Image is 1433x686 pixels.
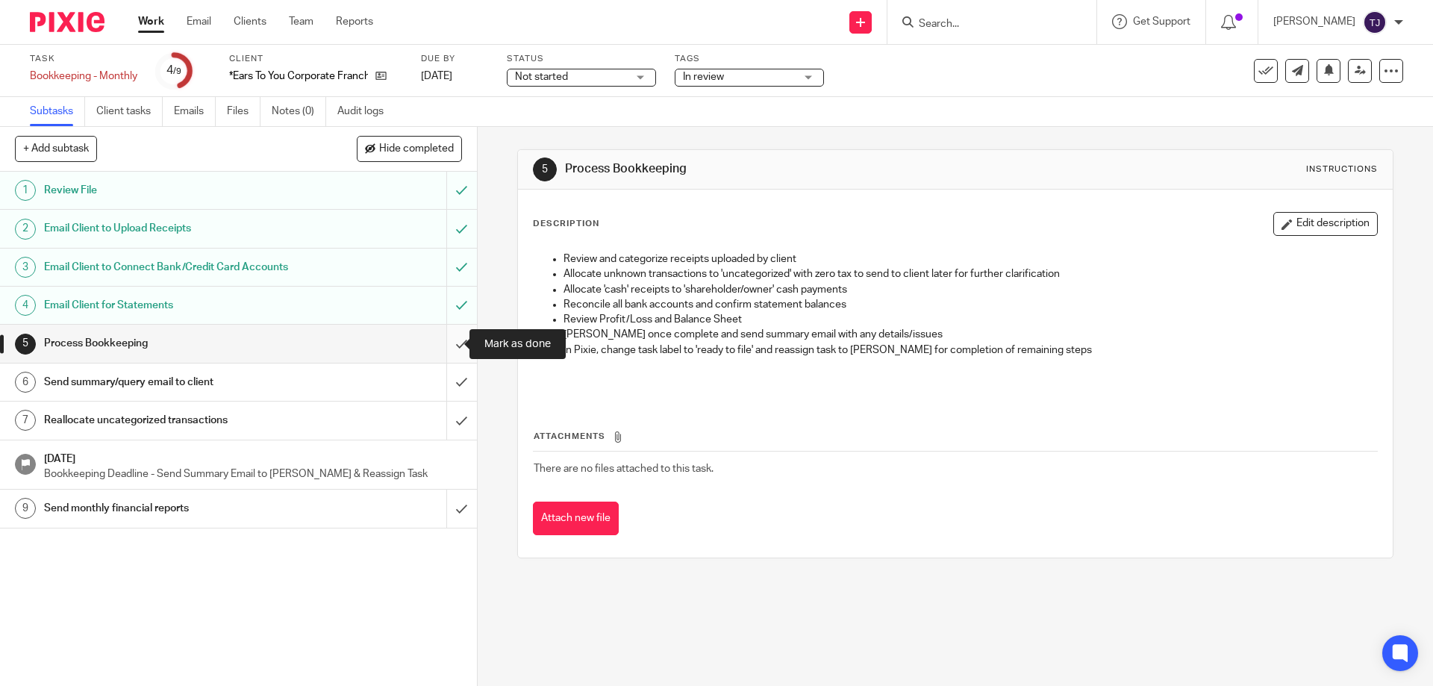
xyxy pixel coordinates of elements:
[44,256,302,278] h1: Email Client to Connect Bank/Credit Card Accounts
[272,97,326,126] a: Notes (0)
[15,136,97,161] button: + Add subtask
[357,136,462,161] button: Hide completed
[15,219,36,240] div: 2
[1273,212,1378,236] button: Edit description
[507,53,656,65] label: Status
[379,143,454,155] span: Hide completed
[563,266,1376,281] p: Allocate unknown transactions to 'uncategorized' with zero tax to send to client later for furthe...
[675,53,824,65] label: Tags
[1306,163,1378,175] div: Instructions
[515,72,568,82] span: Not started
[15,372,36,393] div: 6
[421,71,452,81] span: [DATE]
[1363,10,1387,34] img: svg%3E
[166,62,181,79] div: 4
[1273,14,1355,29] p: [PERSON_NAME]
[229,53,402,65] label: Client
[173,67,181,75] small: /9
[227,97,260,126] a: Files
[336,14,373,29] a: Reports
[30,12,104,32] img: Pixie
[44,409,302,431] h1: Reallocate uncategorized transactions
[234,14,266,29] a: Clients
[917,18,1052,31] input: Search
[533,218,599,230] p: Description
[683,72,724,82] span: In review
[229,69,368,84] p: *Ears To You Corporate Franchise
[30,69,137,84] div: Bookkeeping - Monthly
[533,502,619,535] button: Attach new file
[138,14,164,29] a: Work
[1133,16,1190,27] span: Get Support
[96,97,163,126] a: Client tasks
[337,97,395,126] a: Audit logs
[533,158,557,181] div: 5
[563,327,1376,342] p: [PERSON_NAME] once complete and send summary email with any details/issues
[15,498,36,519] div: 9
[563,343,1376,358] p: In Pixie, change task label to 'ready to file' and reassign task to [PERSON_NAME] for completion ...
[534,464,714,474] span: There are no files attached to this task.
[15,180,36,201] div: 1
[174,97,216,126] a: Emails
[565,161,987,177] h1: Process Bookkeeping
[289,14,313,29] a: Team
[15,410,36,431] div: 7
[563,282,1376,297] p: Allocate 'cash' receipts to 'shareholder/owner' cash payments
[44,371,302,393] h1: Send summary/query email to client
[563,252,1376,266] p: Review and categorize receipts uploaded by client
[44,294,302,317] h1: Email Client for Statements
[44,467,462,481] p: Bookkeeping Deadline - Send Summary Email to [PERSON_NAME] & Reassign Task
[30,97,85,126] a: Subtasks
[563,312,1376,327] p: Review Profit/Loss and Balance Sheet
[421,53,488,65] label: Due by
[44,497,302,520] h1: Send monthly financial reports
[44,332,302,355] h1: Process Bookkeeping
[563,297,1376,312] p: Reconcile all bank accounts and confirm statement balances
[44,217,302,240] h1: Email Client to Upload Receipts
[15,295,36,316] div: 4
[30,53,137,65] label: Task
[15,257,36,278] div: 3
[44,448,462,467] h1: [DATE]
[15,334,36,355] div: 5
[187,14,211,29] a: Email
[534,432,605,440] span: Attachments
[44,179,302,202] h1: Review File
